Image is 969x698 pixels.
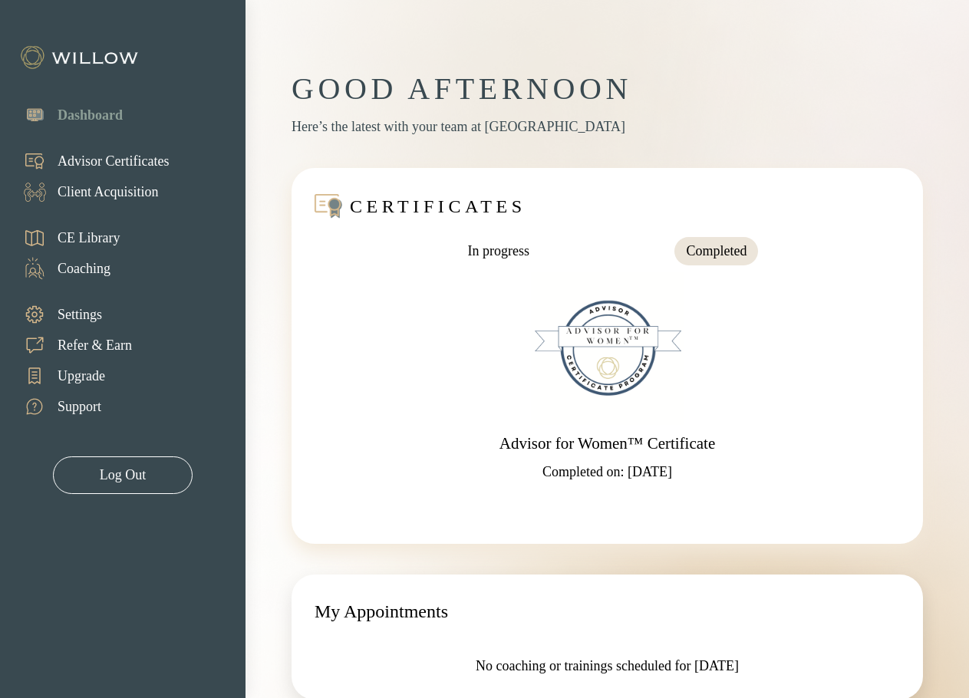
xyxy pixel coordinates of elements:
[8,222,120,253] a: CE Library
[315,598,900,625] div: My Appointments
[686,241,747,262] div: Completed
[100,465,147,486] div: Log Out
[58,182,159,202] div: Client Acquisition
[315,656,900,677] div: No coaching or trainings scheduled for [DATE]
[58,228,120,249] div: CE Library
[499,431,716,456] div: Advisor for Women™ Certificate
[58,151,169,172] div: Advisor Certificates
[58,305,102,325] div: Settings
[531,272,684,425] img: Advisor for Women™ Certificate Badge
[8,146,169,176] a: Advisor Certificates
[58,335,132,356] div: Refer & Earn
[542,462,672,482] div: Completed on: [DATE]
[8,330,132,361] a: Refer & Earn
[58,258,110,279] div: Coaching
[8,361,132,391] a: Upgrade
[292,117,923,137] div: Here’s the latest with your team at [GEOGRAPHIC_DATA]
[58,397,101,417] div: Support
[8,100,123,130] a: Dashboard
[8,253,120,284] a: Coaching
[8,176,169,207] a: Client Acquisition
[19,45,142,70] img: Willow
[58,105,123,126] div: Dashboard
[292,69,923,109] div: GOOD AFTERNOON
[58,366,105,387] div: Upgrade
[8,299,132,330] a: Settings
[350,195,526,219] div: CERTIFICATES
[468,241,529,262] div: In progress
